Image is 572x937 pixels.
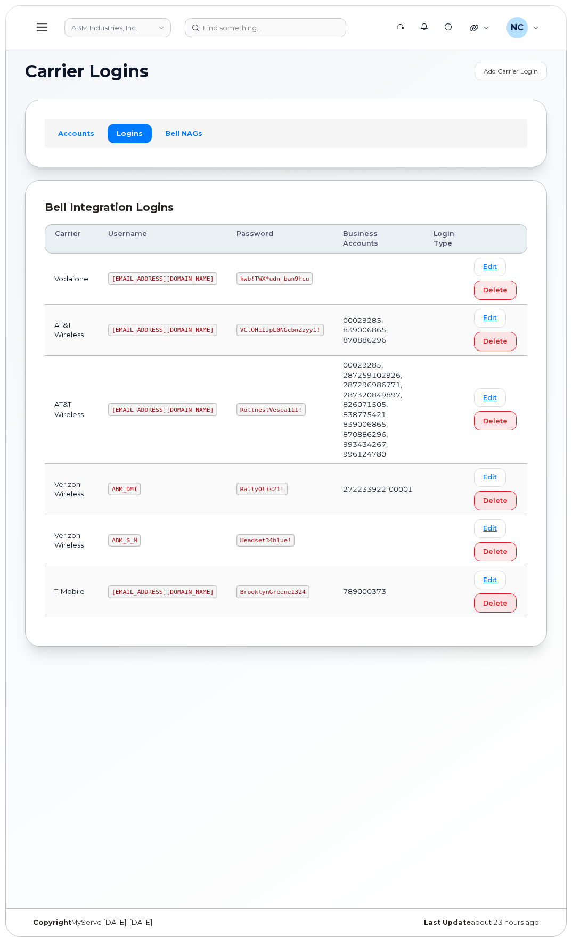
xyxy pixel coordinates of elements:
[333,356,424,464] td: 00029285, 287259102926, 287296986771, 287320849897, 826071505, 838775421, 839006865, 870886296, 9...
[474,519,506,538] a: Edit
[236,534,295,547] code: Headset34blue!
[474,542,517,561] button: Delete
[49,124,103,143] a: Accounts
[286,918,547,927] div: about 23 hours ago
[236,585,309,598] code: BrooklynGreene1324
[156,124,211,143] a: Bell NAGs
[483,547,508,557] span: Delete
[45,224,99,254] th: Carrier
[45,254,99,305] td: Vodafone
[25,63,149,79] span: Carrier Logins
[474,309,506,328] a: Edit
[424,918,471,926] strong: Last Update
[474,491,517,510] button: Delete
[474,281,517,300] button: Delete
[236,272,313,285] code: kwb!TWX*udn_ban9hcu
[236,403,306,416] code: RottnestVespa111!
[483,598,508,608] span: Delete
[99,224,227,254] th: Username
[236,483,287,495] code: RallyOtis21!
[474,332,517,351] button: Delete
[108,124,152,143] a: Logins
[483,416,508,426] span: Delete
[475,62,547,80] a: Add Carrier Login
[108,403,217,416] code: [EMAIL_ADDRESS][DOMAIN_NAME]
[474,258,506,276] a: Edit
[474,411,517,430] button: Delete
[25,918,286,927] div: MyServe [DATE]–[DATE]
[483,495,508,506] span: Delete
[108,534,141,547] code: ABM_S_M
[474,388,506,407] a: Edit
[333,305,424,356] td: 00029285, 839006865, 870886296
[474,593,517,613] button: Delete
[45,464,99,515] td: Verizon Wireless
[108,483,141,495] code: ABM_DMI
[483,285,508,295] span: Delete
[108,324,217,337] code: [EMAIL_ADDRESS][DOMAIN_NAME]
[33,918,71,926] strong: Copyright
[424,224,464,254] th: Login Type
[45,566,99,617] td: T-Mobile
[227,224,333,254] th: Password
[236,324,324,337] code: VClOHiIJpL0NGcbnZzyy1!
[474,571,506,589] a: Edit
[108,272,217,285] code: [EMAIL_ADDRESS][DOMAIN_NAME]
[474,468,506,487] a: Edit
[333,566,424,617] td: 789000373
[333,464,424,515] td: 272233922-00001
[333,224,424,254] th: Business Accounts
[45,515,99,566] td: Verizon Wireless
[108,585,217,598] code: [EMAIL_ADDRESS][DOMAIN_NAME]
[45,356,99,464] td: AT&T Wireless
[483,336,508,346] span: Delete
[45,305,99,356] td: AT&T Wireless
[45,200,527,215] div: Bell Integration Logins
